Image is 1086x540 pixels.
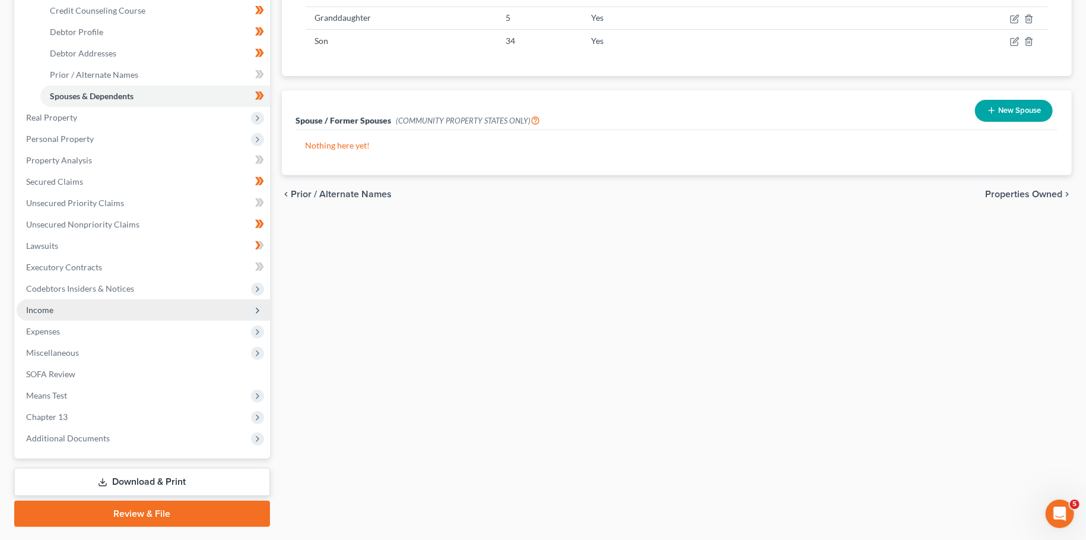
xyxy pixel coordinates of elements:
i: chevron_right [1062,190,1072,199]
a: Property Analysis [17,150,270,171]
span: Property Analysis [26,155,92,165]
a: Lawsuits [17,235,270,257]
span: Debtor Addresses [50,48,116,58]
a: Secured Claims [17,171,270,192]
a: Spouses & Dependents [40,86,270,107]
p: Nothing here yet! [306,140,1049,151]
span: Spouse / Former Spouses [296,115,392,125]
i: chevron_left [282,190,291,199]
a: Executory Contracts [17,257,270,278]
span: Lawsuits [26,241,58,251]
span: Secured Claims [26,176,83,187]
span: Unsecured Nonpriority Claims [26,219,139,229]
span: Additional Documents [26,433,110,443]
span: Unsecured Priority Claims [26,198,124,208]
button: New Spouse [975,100,1053,122]
button: chevron_left Prior / Alternate Names [282,190,392,199]
span: Real Property [26,112,77,122]
td: Son [306,30,497,52]
a: Download & Print [14,468,270,496]
span: Personal Property [26,134,94,144]
span: Miscellaneous [26,348,79,358]
span: Prior / Alternate Names [291,190,392,199]
span: 5 [1070,500,1079,509]
span: Credit Counseling Course [50,5,145,15]
span: Executory Contracts [26,262,102,272]
span: Codebtors Insiders & Notices [26,283,134,293]
iframe: Intercom live chat [1046,500,1074,528]
span: Spouses & Dependents [50,91,134,101]
td: 5 [496,7,582,29]
span: Expenses [26,326,60,336]
a: Unsecured Nonpriority Claims [17,214,270,235]
td: Yes [582,30,928,52]
span: Means Test [26,390,67,400]
span: Chapter 13 [26,412,68,422]
button: Properties Owned chevron_right [985,190,1072,199]
td: 34 [496,30,582,52]
span: (COMMUNITY PROPERTY STATES ONLY) [396,116,541,125]
span: Income [26,305,53,315]
td: Yes [582,7,928,29]
a: SOFA Review [17,364,270,385]
td: Granddaughter [306,7,497,29]
a: Debtor Addresses [40,43,270,64]
span: Properties Owned [985,190,1062,199]
a: Debtor Profile [40,21,270,43]
span: SOFA Review [26,369,75,379]
a: Prior / Alternate Names [40,64,270,86]
span: Prior / Alternate Names [50,70,138,80]
a: Review & File [14,501,270,527]
span: Debtor Profile [50,27,103,37]
a: Unsecured Priority Claims [17,192,270,214]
